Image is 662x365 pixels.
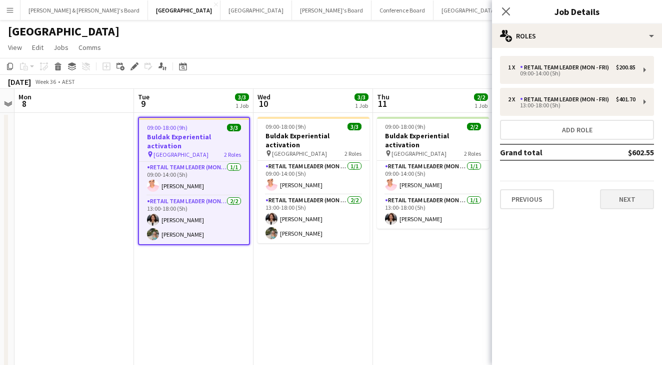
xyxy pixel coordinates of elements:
[8,43,22,52] span: View
[4,41,26,54] a: View
[508,96,520,103] div: 2 x
[32,43,43,52] span: Edit
[153,151,208,158] span: [GEOGRAPHIC_DATA]
[433,0,552,20] button: [GEOGRAPHIC_DATA]/Gold Coast Winter
[138,92,149,101] span: Tue
[257,92,270,101] span: Wed
[53,43,68,52] span: Jobs
[257,117,369,243] app-job-card: 09:00-18:00 (9h)3/3Buldak Experiential activation [GEOGRAPHIC_DATA]2 RolesRETAIL Team Leader (Mon...
[8,24,119,39] h1: [GEOGRAPHIC_DATA]
[377,131,489,149] h3: Buldak Experiential activation
[595,144,654,160] td: $602.55
[74,41,105,54] a: Comms
[148,0,220,20] button: [GEOGRAPHIC_DATA]
[8,77,31,87] div: [DATE]
[347,123,361,130] span: 3/3
[474,102,487,109] div: 1 Job
[492,24,662,48] div: Roles
[600,189,654,209] button: Next
[235,102,248,109] div: 1 Job
[377,161,489,195] app-card-role: RETAIL Team Leader (Mon - Fri)1/109:00-14:00 (5h)[PERSON_NAME]
[49,41,72,54] a: Jobs
[385,123,425,130] span: 09:00-18:00 (9h)
[520,64,613,71] div: RETAIL Team Leader (Mon - Fri)
[371,0,433,20] button: Conference Board
[377,117,489,229] app-job-card: 09:00-18:00 (9h)2/2Buldak Experiential activation [GEOGRAPHIC_DATA]2 RolesRETAIL Team Leader (Mon...
[375,98,389,109] span: 11
[235,93,249,101] span: 3/3
[136,98,149,109] span: 9
[257,195,369,243] app-card-role: RETAIL Team Leader (Mon - Fri)2/213:00-18:00 (5h)[PERSON_NAME][PERSON_NAME]
[467,123,481,130] span: 2/2
[33,78,58,85] span: Week 36
[616,96,635,103] div: $401.70
[474,93,488,101] span: 2/2
[62,78,75,85] div: AEST
[139,162,249,196] app-card-role: RETAIL Team Leader (Mon - Fri)1/109:00-14:00 (5h)[PERSON_NAME]
[138,117,250,245] app-job-card: 09:00-18:00 (9h)3/3Buldak Experiential activation [GEOGRAPHIC_DATA]2 RolesRETAIL Team Leader (Mon...
[78,43,101,52] span: Comms
[227,124,241,131] span: 3/3
[20,0,148,20] button: [PERSON_NAME] & [PERSON_NAME]'s Board
[616,64,635,71] div: $200.85
[377,92,389,101] span: Thu
[272,150,327,157] span: [GEOGRAPHIC_DATA]
[508,103,635,108] div: 13:00-18:00 (5h)
[355,102,368,109] div: 1 Job
[500,120,654,140] button: Add role
[257,131,369,149] h3: Buldak Experiential activation
[464,150,481,157] span: 2 Roles
[500,144,595,160] td: Grand total
[139,132,249,150] h3: Buldak Experiential activation
[354,93,368,101] span: 3/3
[508,71,635,76] div: 09:00-14:00 (5h)
[256,98,270,109] span: 10
[508,64,520,71] div: 1 x
[377,195,489,229] app-card-role: RETAIL Team Leader (Mon - Fri)1/113:00-18:00 (5h)[PERSON_NAME]
[18,92,31,101] span: Mon
[17,98,31,109] span: 8
[500,189,554,209] button: Previous
[520,96,613,103] div: RETAIL Team Leader (Mon - Fri)
[224,151,241,158] span: 2 Roles
[492,5,662,18] h3: Job Details
[257,161,369,195] app-card-role: RETAIL Team Leader (Mon - Fri)1/109:00-14:00 (5h)[PERSON_NAME]
[344,150,361,157] span: 2 Roles
[28,41,47,54] a: Edit
[292,0,371,20] button: [PERSON_NAME]'s Board
[139,196,249,244] app-card-role: RETAIL Team Leader (Mon - Fri)2/213:00-18:00 (5h)[PERSON_NAME][PERSON_NAME]
[147,124,187,131] span: 09:00-18:00 (9h)
[265,123,306,130] span: 09:00-18:00 (9h)
[220,0,292,20] button: [GEOGRAPHIC_DATA]
[391,150,446,157] span: [GEOGRAPHIC_DATA]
